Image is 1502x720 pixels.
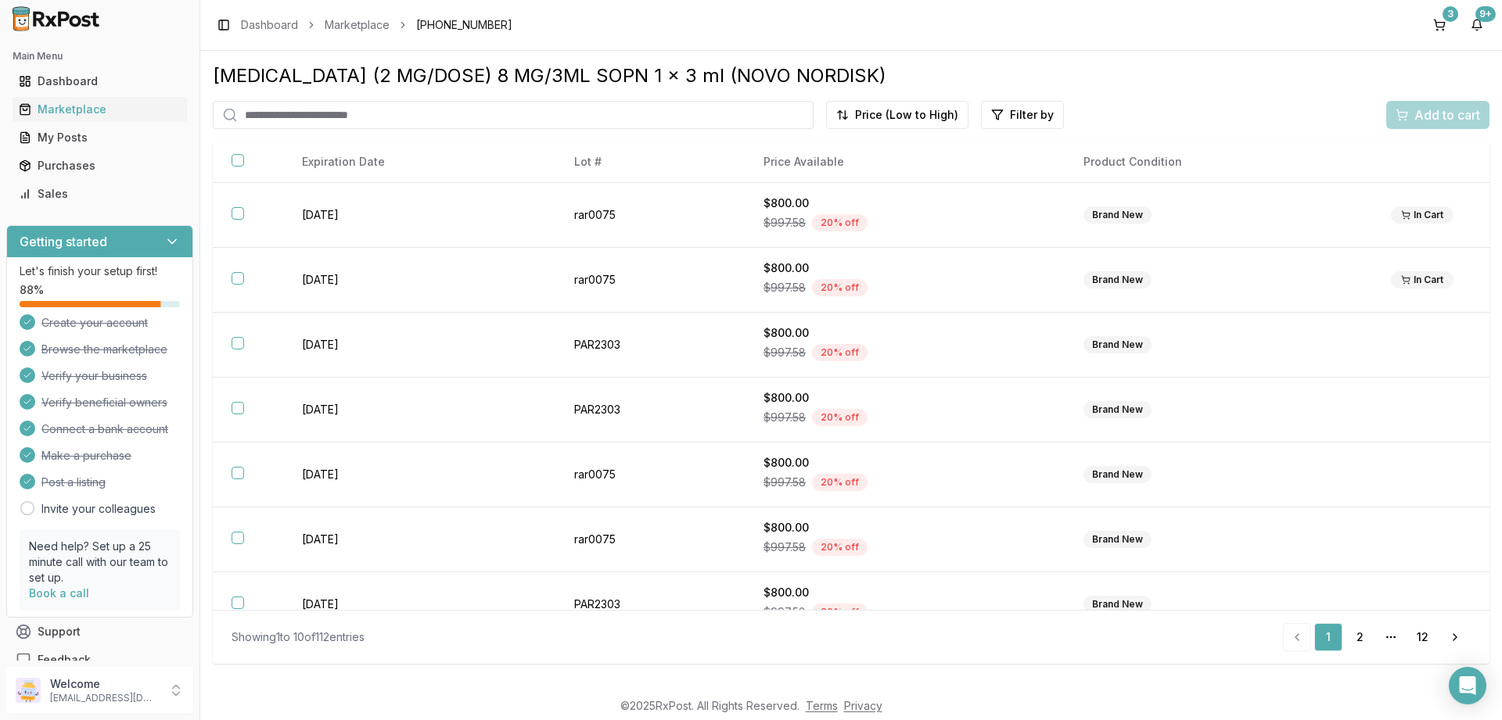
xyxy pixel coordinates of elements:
[6,69,193,94] button: Dashboard
[812,344,868,361] div: 20 % off
[1083,466,1152,483] div: Brand New
[555,378,745,442] td: PAR2303
[1083,271,1152,288] div: Brand New
[416,17,512,33] span: [PHONE_NUMBER]
[13,95,187,124] a: Marketplace
[844,699,882,712] a: Privacy
[555,442,745,507] td: rar0075
[13,50,187,63] h2: Main Menu
[6,618,193,646] button: Support
[1083,596,1152,613] div: Brand New
[29,539,171,586] p: Need help? Set up a 25 minute call with our team to set up.
[1427,13,1452,38] button: 3
[38,652,91,668] span: Feedback
[19,130,181,145] div: My Posts
[29,586,89,600] a: Book a call
[745,141,1065,183] th: Price Available
[764,475,806,490] span: $997.58
[1314,623,1342,651] a: 1
[213,63,1489,88] div: [MEDICAL_DATA] (2 MG/DOSE) 8 MG/3ML SOPN 1 x 3 ml (NOVO NORDISK)
[19,158,181,174] div: Purchases
[41,475,106,490] span: Post a listing
[13,152,187,180] a: Purchases
[1443,6,1458,22] div: 3
[764,390,1046,406] div: $800.00
[16,678,41,703] img: User avatar
[764,215,806,231] span: $997.58
[283,572,555,637] td: [DATE]
[50,692,159,704] p: [EMAIL_ADDRESS][DOMAIN_NAME]
[6,181,193,206] button: Sales
[283,313,555,378] td: [DATE]
[981,101,1064,129] button: Filter by
[241,17,298,33] a: Dashboard
[283,507,555,572] td: [DATE]
[19,102,181,117] div: Marketplace
[764,260,1046,276] div: $800.00
[555,572,745,637] td: PAR2303
[806,699,838,712] a: Terms
[1283,623,1471,651] nav: pagination
[1449,667,1486,704] div: Open Intercom Messenger
[1010,107,1054,123] span: Filter by
[764,539,806,555] span: $997.58
[1464,13,1489,38] button: 9+
[41,342,167,357] span: Browse the marketplace
[13,67,187,95] a: Dashboard
[1391,271,1453,288] div: In Cart
[855,107,958,123] span: Price (Low to High)
[1083,401,1152,418] div: Brand New
[1391,206,1453,224] div: In Cart
[41,315,148,331] span: Create your account
[13,180,187,208] a: Sales
[764,455,1046,471] div: $800.00
[283,183,555,248] td: [DATE]
[555,141,745,183] th: Lot #
[6,125,193,150] button: My Posts
[19,73,181,89] div: Dashboard
[555,248,745,313] td: rar0075
[6,97,193,122] button: Marketplace
[812,474,868,491] div: 20 % off
[1065,141,1372,183] th: Product Condition
[50,676,159,692] p: Welcome
[764,410,806,425] span: $997.58
[20,232,107,251] h3: Getting started
[812,279,868,296] div: 20 % off
[1408,623,1436,651] a: 12
[826,101,968,129] button: Price (Low to High)
[283,378,555,442] td: [DATE]
[41,421,168,437] span: Connect a bank account
[20,263,180,279] p: Let's finish your setup first!
[764,195,1046,211] div: $800.00
[325,17,390,33] a: Marketplace
[283,442,555,507] td: [DATE]
[764,604,806,620] span: $997.58
[283,248,555,313] td: [DATE]
[41,448,131,464] span: Make a purchase
[6,6,106,31] img: RxPost Logo
[555,183,745,248] td: rar0075
[20,282,44,298] span: 88 %
[555,313,745,378] td: PAR2303
[764,585,1046,600] div: $800.00
[19,186,181,202] div: Sales
[6,153,193,178] button: Purchases
[1083,531,1152,548] div: Brand New
[1083,336,1152,353] div: Brand New
[283,141,555,183] th: Expiration Date
[41,501,156,517] a: Invite your colleagues
[764,280,806,296] span: $997.58
[764,520,1046,536] div: $800.00
[1083,206,1152,224] div: Brand New
[812,214,868,231] div: 20 % off
[1475,6,1496,22] div: 9+
[232,629,365,645] div: Showing 1 to 10 of 112 entries
[41,395,167,410] span: Verify beneficial owners
[764,345,806,360] span: $997.58
[812,539,868,556] div: 20 % off
[812,409,868,426] div: 20 % off
[764,325,1046,341] div: $800.00
[812,604,868,621] div: 20 % off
